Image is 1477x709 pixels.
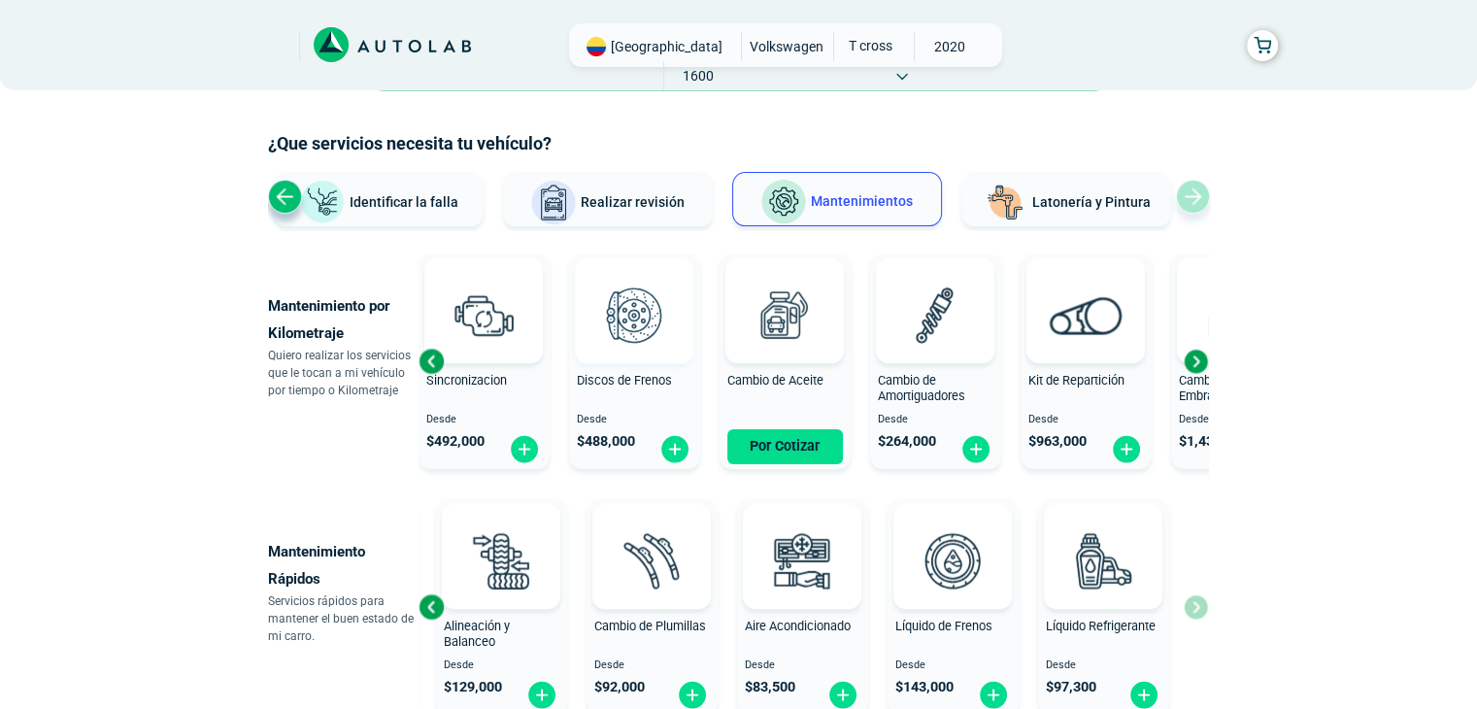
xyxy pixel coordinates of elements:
[960,434,991,464] img: fi_plus-circle2.svg
[1046,679,1096,695] span: $ 97,300
[727,373,823,388] span: Cambio de Aceite
[760,179,807,225] img: Mantenimientos
[268,131,1210,156] h2: ¿Que servicios necesita tu vehículo?
[454,262,513,321] img: AD0BCuuxAAAAAElFTkSuQmCC
[750,32,823,61] span: VOLKSWAGEN
[1181,347,1210,376] div: Next slide
[720,253,851,469] button: Cambio de Aceite Por Cotizar
[268,538,419,592] p: Mantenimiento Rápidos
[923,508,982,566] img: AD0BCuuxAAAAAElFTkSuQmCC
[1032,194,1151,210] span: Latonería y Pintura
[745,679,795,695] span: $ 83,500
[759,518,845,603] img: aire_acondicionado-v3.svg
[1021,253,1152,469] button: Kit de Repartición Desde $963,000
[503,172,713,226] button: Realizar revisión
[1028,433,1087,450] span: $ 963,000
[834,32,903,59] span: T CROSS
[745,619,851,633] span: Aire Acondicionado
[268,347,419,399] p: Quiero realizar los servicios que le tocan a mi vehículo por tiempo o Kilometraje
[594,679,645,695] span: $ 92,000
[417,347,446,376] div: Previous slide
[755,262,814,321] img: AD0BCuuxAAAAAElFTkSuQmCC
[870,253,1001,469] button: Cambio de Amortiguadores Desde $264,000
[444,619,510,650] span: Alineación y Balanceo
[892,272,978,357] img: amortiguadores-v3.svg
[982,180,1028,226] img: Latonería y Pintura
[577,433,635,450] span: $ 488,000
[906,262,964,321] img: AD0BCuuxAAAAAElFTkSuQmCC
[1057,262,1115,321] img: AD0BCuuxAAAAAElFTkSuQmCC
[441,272,526,357] img: sincronizacion-v3.svg
[1028,414,1144,426] span: Desde
[895,679,954,695] span: $ 143,000
[878,414,993,426] span: Desde
[1046,659,1161,672] span: Desde
[1060,518,1146,603] img: liquido_refrigerante-v3.svg
[1193,272,1279,357] img: kit_de_embrague-v3.svg
[591,272,677,357] img: frenos2-v3.svg
[444,679,502,695] span: $ 129,000
[268,180,302,214] div: Previous slide
[419,253,550,469] button: Sincronizacion Desde $492,000
[895,619,992,633] span: Líquido de Frenos
[268,592,419,645] p: Servicios rápidos para mantener el buen estado de mi carro.
[268,292,419,347] p: Mantenimiento por Kilometraje
[664,61,733,90] span: 1600
[274,172,484,226] button: Identificar la falla
[1028,373,1125,388] span: Kit de Repartición
[426,414,542,426] span: Desde
[458,518,544,603] img: alineacion_y_balanceo-v3.svg
[605,262,663,321] img: AD0BCuuxAAAAAElFTkSuQmCC
[472,508,530,566] img: AD0BCuuxAAAAAElFTkSuQmCC
[569,253,700,469] button: Discos de Frenos Desde $488,000
[895,659,1011,672] span: Desde
[727,429,843,464] button: Por Cotizar
[745,659,860,672] span: Desde
[594,619,706,633] span: Cambio de Plumillas
[732,172,942,226] button: Mantenimientos
[509,434,540,464] img: fi_plus-circle2.svg
[1046,619,1156,633] span: Líquido Refrigerante
[577,414,692,426] span: Desde
[742,272,827,357] img: cambio_de_aceite-v3.svg
[961,172,1171,226] button: Latonería y Pintura
[611,37,722,56] span: [GEOGRAPHIC_DATA]
[622,508,681,566] img: AD0BCuuxAAAAAElFTkSuQmCC
[1179,433,1249,450] span: $ 1,430,000
[1207,262,1265,321] img: AD0BCuuxAAAAAElFTkSuQmCC
[299,180,346,225] img: Identificar la falla
[1179,414,1294,426] span: Desde
[587,37,606,56] img: Flag of COLOMBIA
[878,373,965,404] span: Cambio de Amortiguadores
[659,434,690,464] img: fi_plus-circle2.svg
[1050,296,1123,334] img: correa_de_reparticion-v3.svg
[444,659,559,672] span: Desde
[426,433,485,450] span: $ 492,000
[915,32,984,61] span: 2020
[609,518,694,603] img: plumillas-v3.svg
[1179,373,1271,404] span: Cambio de Kit de Embrague
[350,193,458,209] span: Identificar la falla
[773,508,831,566] img: AD0BCuuxAAAAAElFTkSuQmCC
[581,194,685,210] span: Realizar revisión
[426,373,507,388] span: Sincronizacion
[417,592,446,622] div: Previous slide
[811,193,913,209] span: Mantenimientos
[1171,253,1302,469] button: Cambio de Kit de Embrague Desde $1,430,000
[577,373,672,388] span: Discos de Frenos
[1111,434,1142,464] img: fi_plus-circle2.svg
[530,180,577,226] img: Realizar revisión
[1074,508,1132,566] img: AD0BCuuxAAAAAElFTkSuQmCC
[594,659,710,672] span: Desde
[910,518,995,603] img: liquido_frenos-v3.svg
[878,433,936,450] span: $ 264,000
